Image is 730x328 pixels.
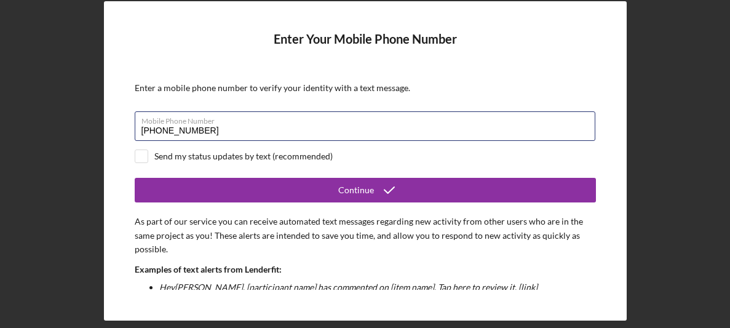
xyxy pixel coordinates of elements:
div: Send my status updates by text (recommended) [154,151,333,161]
p: Examples of text alerts from Lenderfit: [135,263,596,276]
p: As part of our service you can receive automated text messages regarding new activity from other ... [135,215,596,256]
button: Continue [135,178,596,202]
div: Enter a mobile phone number to verify your identity with a text message. [135,83,596,93]
div: Continue [338,178,374,202]
h4: Enter Your Mobile Phone Number [135,32,596,65]
label: Mobile Phone Number [141,112,595,126]
li: Hey [PERSON_NAME] , [participant name] has commented on [item name]. Tap here to review it. [link] [159,282,596,292]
